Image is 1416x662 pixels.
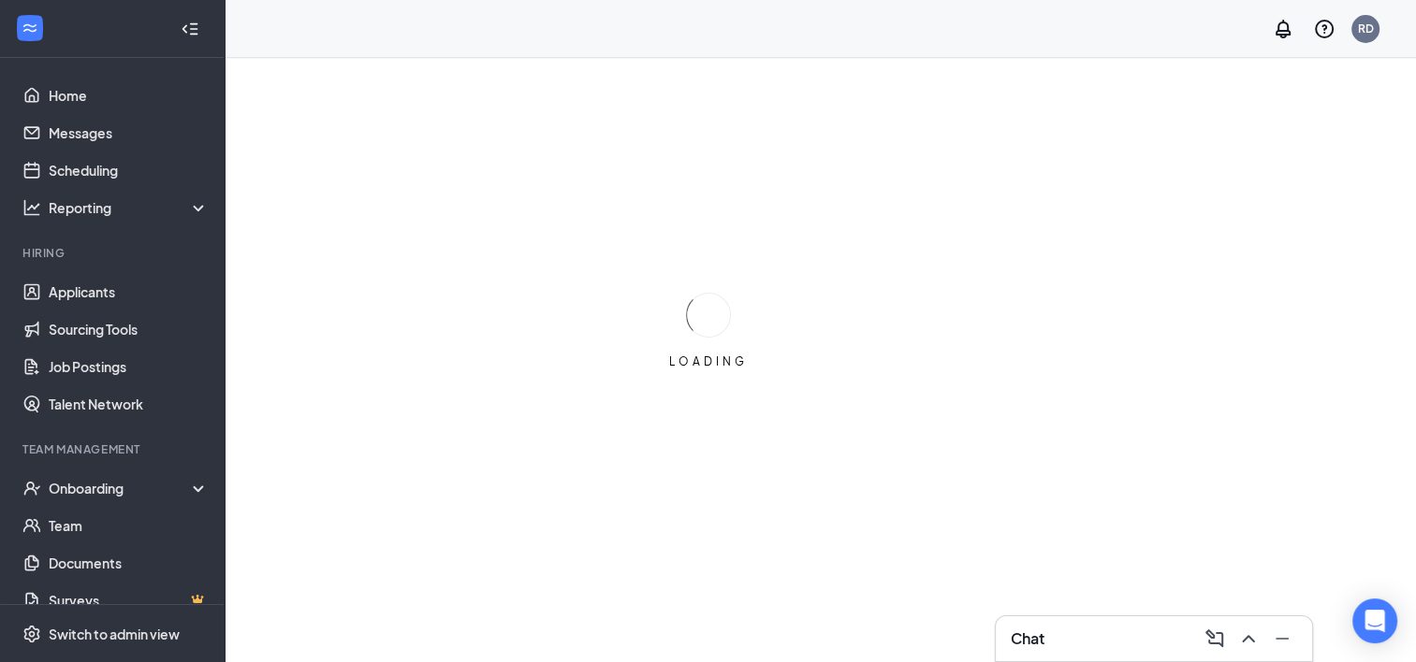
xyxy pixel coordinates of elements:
[1272,18,1294,40] svg: Notifications
[1358,21,1374,36] div: RD
[49,310,209,348] a: Sourcing Tools
[1011,628,1044,649] h3: Chat
[1352,598,1397,643] div: Open Intercom Messenger
[1200,624,1230,654] button: ComposeMessage
[22,479,41,497] svg: UserCheck
[662,353,755,369] div: LOADING
[1271,627,1293,650] svg: Minimize
[22,441,205,457] div: Team Management
[49,273,209,310] a: Applicants
[49,625,180,643] div: Switch to admin view
[49,348,209,385] a: Job Postings
[21,19,39,37] svg: WorkstreamLogo
[49,385,209,423] a: Talent Network
[49,507,209,544] a: Team
[49,114,209,151] a: Messages
[1237,627,1260,650] svg: ChevronUp
[49,77,209,114] a: Home
[181,20,199,38] svg: Collapse
[1204,627,1226,650] svg: ComposeMessage
[22,198,41,217] svg: Analysis
[22,625,41,643] svg: Settings
[1313,18,1336,40] svg: QuestionInfo
[49,544,209,582] a: Documents
[22,245,205,261] div: Hiring
[1267,624,1297,654] button: Minimize
[49,479,193,497] div: Onboarding
[49,198,210,217] div: Reporting
[1234,624,1263,654] button: ChevronUp
[49,582,209,619] a: SurveysCrown
[49,151,209,189] a: Scheduling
